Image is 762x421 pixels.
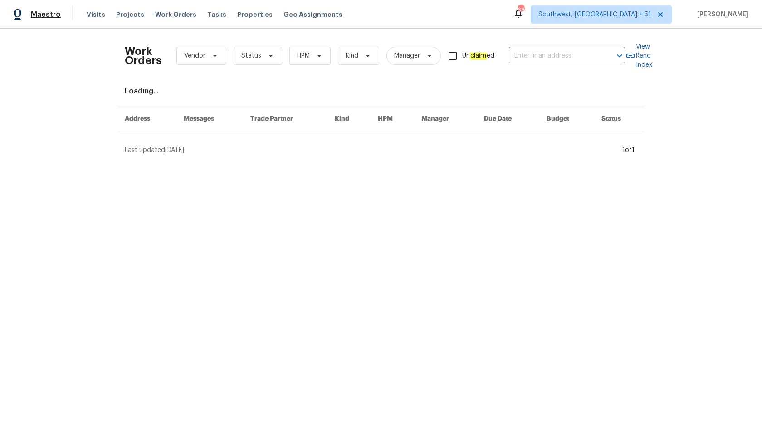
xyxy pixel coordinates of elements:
span: Un ed [462,51,494,61]
span: Kind [346,51,358,60]
div: 1 of 1 [622,146,635,155]
span: Properties [237,10,273,19]
span: Southwest, [GEOGRAPHIC_DATA] + 51 [538,10,651,19]
span: HPM [297,51,310,60]
span: [PERSON_NAME] [694,10,748,19]
th: Budget [539,107,594,131]
em: claim [470,52,487,59]
a: View Reno Index [625,42,652,69]
input: Enter in an address [509,49,600,63]
h2: Work Orders [125,47,162,65]
span: Geo Assignments [283,10,342,19]
span: Projects [116,10,144,19]
th: HPM [371,107,414,131]
th: Trade Partner [243,107,328,131]
span: Status [241,51,261,60]
th: Kind [327,107,371,131]
th: Manager [414,107,477,131]
span: Vendor [184,51,205,60]
span: Work Orders [155,10,196,19]
th: Address [117,107,176,131]
th: Status [594,107,645,131]
span: Visits [87,10,105,19]
div: 685 [518,5,524,15]
div: Last updated [125,146,620,155]
span: Maestro [31,10,61,19]
button: Open [613,49,626,62]
th: Due Date [477,107,539,131]
span: Tasks [207,11,226,18]
th: Messages [176,107,243,131]
span: [DATE] [165,147,184,153]
div: Loading... [125,87,637,96]
span: Manager [394,51,420,60]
